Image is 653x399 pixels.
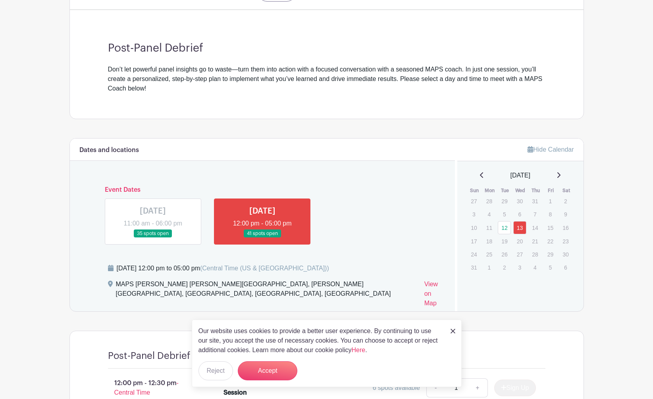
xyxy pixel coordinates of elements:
p: 20 [513,235,526,247]
span: (Central Time (US & [GEOGRAPHIC_DATA])) [200,265,329,272]
p: 1 [544,195,557,207]
p: 28 [528,248,541,260]
a: + [468,378,487,397]
h3: Post-Panel Debrief [108,42,545,55]
p: 19 [498,235,511,247]
p: 21 [528,235,541,247]
p: 14 [528,222,541,234]
p: 2 [498,261,511,274]
th: Mon [482,187,498,195]
a: 12 [498,221,511,234]
p: 8 [544,208,557,220]
a: View on Map [424,279,445,311]
button: Accept [238,361,297,380]
p: 29 [544,248,557,260]
a: Hide Calendar [528,146,574,153]
p: 3 [467,208,480,220]
p: 2 [559,195,572,207]
button: Reject [198,361,233,380]
p: 25 [483,248,496,260]
th: Wed [513,187,528,195]
p: Our website uses cookies to provide a better user experience. By continuing to use our site, you ... [198,326,442,355]
p: 31 [528,195,541,207]
p: 11 [483,222,496,234]
p: 4 [483,208,496,220]
th: Sat [559,187,574,195]
p: 6 [559,261,572,274]
p: 31 [467,261,480,274]
p: 26 [498,248,511,260]
div: 6 spots available [373,383,420,393]
p: 9 [559,208,572,220]
div: Don’t let powerful panel insights go to waste—turn them into action with a focused conversation w... [108,65,545,93]
img: close_button-5f87c8562297e5c2d7936805f587ecaba9071eb48480494691a3f1689db116b3.svg [451,329,455,333]
th: Fri [543,187,559,195]
p: 28 [483,195,496,207]
th: Sun [467,187,482,195]
h4: Post-Panel Debrief Session [108,350,227,362]
span: [DATE] [510,171,530,180]
p: 6 [513,208,526,220]
p: 4 [528,261,541,274]
p: 7 [528,208,541,220]
p: 30 [513,195,526,207]
p: 22 [544,235,557,247]
p: 27 [467,195,480,207]
p: 23 [559,235,572,247]
p: 29 [498,195,511,207]
div: MAPS [PERSON_NAME] [PERSON_NAME][GEOGRAPHIC_DATA], [PERSON_NAME][GEOGRAPHIC_DATA], [GEOGRAPHIC_DA... [116,279,418,311]
p: 30 [559,248,572,260]
a: - [426,378,445,397]
p: 10 [467,222,480,234]
p: 5 [544,261,557,274]
p: 15 [544,222,557,234]
p: 18 [483,235,496,247]
div: [DATE] 12:00 pm to 05:00 pm [117,264,329,273]
p: 27 [513,248,526,260]
a: 13 [513,221,526,234]
p: 16 [559,222,572,234]
th: Thu [528,187,543,195]
p: 5 [498,208,511,220]
p: 24 [467,248,480,260]
h6: Dates and locations [79,146,139,154]
p: 3 [513,261,526,274]
th: Tue [497,187,513,195]
p: 1 [483,261,496,274]
a: Here [352,347,366,353]
div: Post-Panel Debrief Session [223,378,292,397]
p: 17 [467,235,480,247]
h6: Event Dates [98,186,427,194]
